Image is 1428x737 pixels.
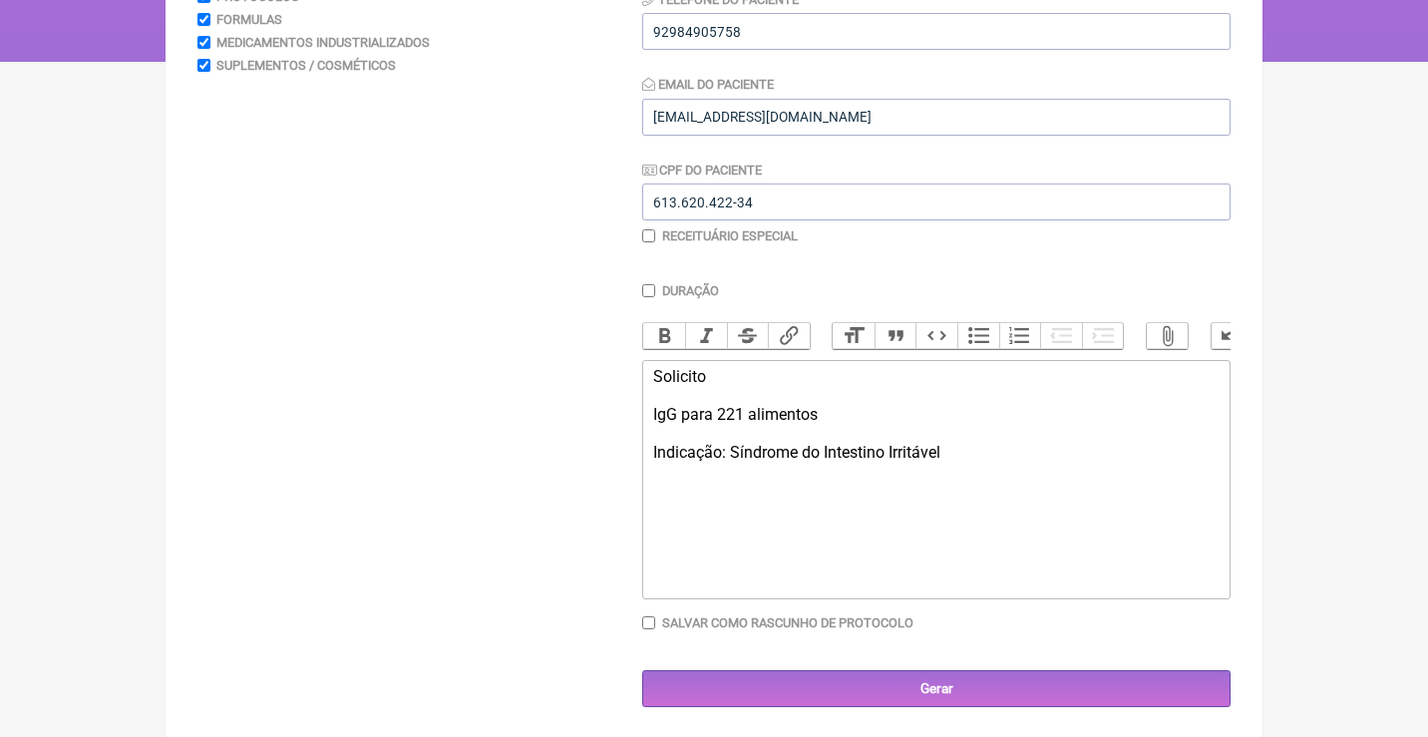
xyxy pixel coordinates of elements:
[643,323,685,349] button: Bold
[642,77,774,92] label: Email do Paciente
[1040,323,1082,349] button: Decrease Level
[685,323,727,349] button: Italic
[662,615,913,630] label: Salvar como rascunho de Protocolo
[999,323,1041,349] button: Numbers
[642,670,1231,707] input: Gerar
[662,283,719,298] label: Duração
[957,323,999,349] button: Bullets
[1082,323,1124,349] button: Increase Level
[1147,323,1189,349] button: Attach Files
[216,12,282,27] label: Formulas
[653,367,1220,462] div: Solicito IgG para 221 alimentos Indicação: Síndrome do Intestino Irritável
[768,323,810,349] button: Link
[915,323,957,349] button: Code
[833,323,875,349] button: Heading
[642,163,762,178] label: CPF do Paciente
[662,228,798,243] label: Receituário Especial
[1212,323,1253,349] button: Undo
[727,323,769,349] button: Strikethrough
[216,58,396,73] label: Suplementos / Cosméticos
[216,35,430,50] label: Medicamentos Industrializados
[875,323,916,349] button: Quote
